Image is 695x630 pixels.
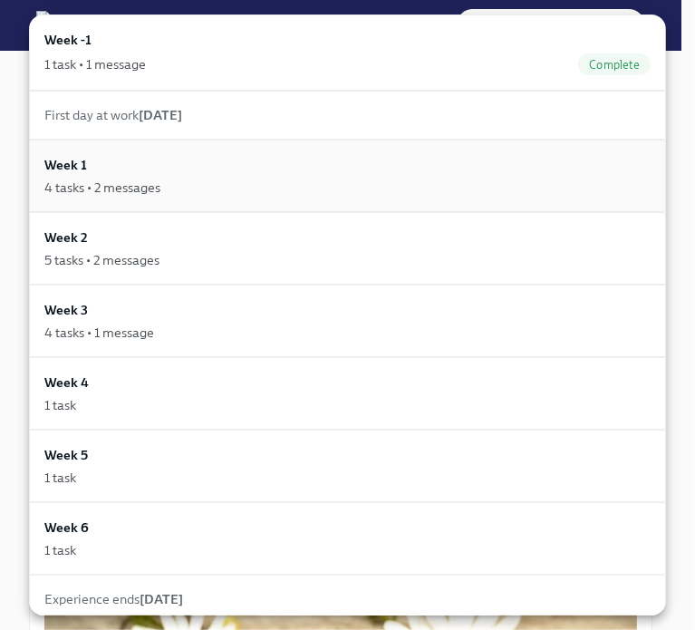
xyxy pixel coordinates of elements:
[44,107,182,123] span: First day at work
[29,357,666,430] a: Week 41 task
[29,502,666,575] a: Week 61 task
[44,518,89,538] h6: Week 6
[44,445,88,465] h6: Week 5
[29,285,666,357] a: Week 34 tasks • 1 message
[578,58,651,72] span: Complete
[44,251,159,269] div: 5 tasks • 2 messages
[44,300,88,320] h6: Week 3
[44,541,76,559] div: 1 task
[44,155,87,175] h6: Week 1
[29,430,666,502] a: Week 51 task
[140,591,183,607] strong: [DATE]
[44,55,146,73] div: 1 task • 1 message
[44,591,183,607] span: Experience ends
[44,179,160,197] div: 4 tasks • 2 messages
[29,15,666,91] a: Week -11 task • 1 messageComplete
[44,469,76,487] div: 1 task
[29,140,666,212] a: Week 14 tasks • 2 messages
[44,396,76,414] div: 1 task
[44,228,88,247] h6: Week 2
[29,212,666,285] a: Week 25 tasks • 2 messages
[44,30,92,50] h6: Week -1
[44,373,89,393] h6: Week 4
[44,324,154,342] div: 4 tasks • 1 message
[139,107,182,123] strong: [DATE]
